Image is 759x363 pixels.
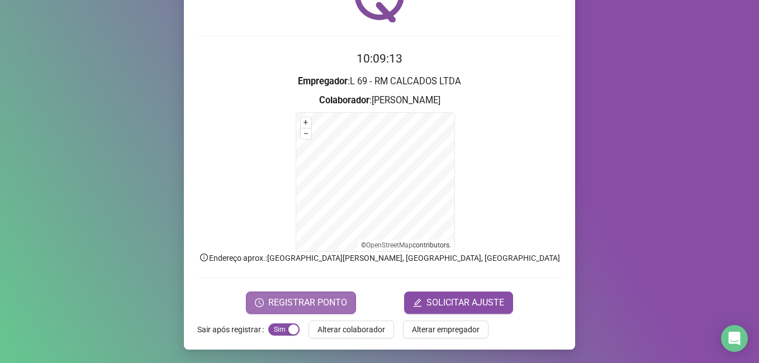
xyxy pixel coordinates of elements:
[268,296,347,309] span: REGISTRAR PONTO
[413,298,422,307] span: edit
[721,325,748,352] div: Open Intercom Messenger
[412,323,480,336] span: Alterar empregador
[298,76,348,87] strong: Empregador
[197,74,562,89] h3: : L 69 - RM CALCADOS LTDA
[357,52,402,65] time: 10:09:13
[199,252,209,262] span: info-circle
[361,241,451,249] li: © contributors.
[255,298,264,307] span: clock-circle
[317,323,385,336] span: Alterar colaborador
[403,321,488,338] button: Alterar empregador
[301,128,311,139] button: –
[246,292,356,314] button: REGISTRAR PONTO
[426,296,504,309] span: SOLICITAR AJUSTE
[319,95,369,106] strong: Colaborador
[309,321,394,338] button: Alterar colaborador
[197,93,562,108] h3: : [PERSON_NAME]
[301,117,311,128] button: +
[366,241,412,249] a: OpenStreetMap
[197,252,562,264] p: Endereço aprox. : [GEOGRAPHIC_DATA][PERSON_NAME], [GEOGRAPHIC_DATA], [GEOGRAPHIC_DATA]
[404,292,513,314] button: editSOLICITAR AJUSTE
[197,321,268,338] label: Sair após registrar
